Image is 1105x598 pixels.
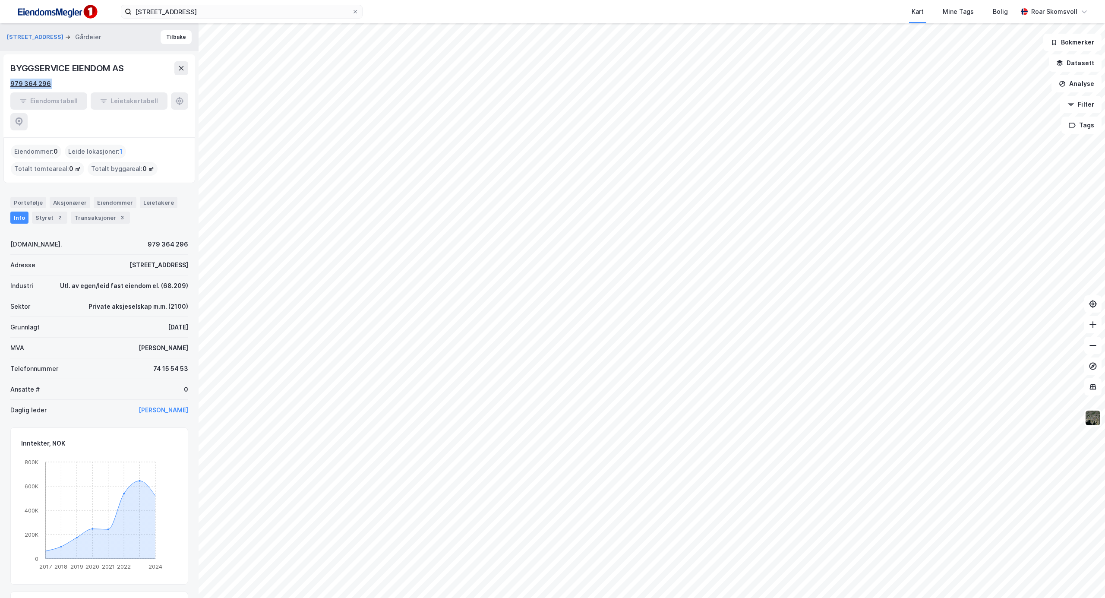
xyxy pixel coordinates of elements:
div: 3 [118,213,126,222]
tspan: 2024 [148,563,162,570]
div: Sektor [10,301,30,312]
iframe: Chat Widget [1062,557,1105,598]
button: Analyse [1051,75,1102,92]
tspan: 2019 [70,563,83,570]
div: Info [10,212,28,224]
div: MVA [10,343,24,353]
div: [DOMAIN_NAME]. [10,239,62,250]
div: Inntekter, NOK [21,438,65,449]
div: Private aksjeselskap m.m. (2100) [88,301,188,312]
div: Grunnlagt [10,322,40,332]
div: Eiendommer [94,197,136,208]
span: 0 ㎡ [69,164,81,174]
div: Eiendommer : [11,145,61,158]
div: Utl. av egen/leid fast eiendom el. (68.209) [60,281,188,291]
span: 0 [54,146,58,157]
span: 0 ㎡ [142,164,154,174]
div: Totalt tomteareal : [11,162,84,176]
div: Portefølje [10,197,46,208]
div: Bolig [993,6,1008,17]
button: Bokmerker [1043,34,1102,51]
div: Mine Tags [943,6,974,17]
div: [STREET_ADDRESS] [129,260,188,270]
tspan: 2018 [54,563,67,570]
div: [DATE] [168,322,188,332]
div: Totalt byggareal : [88,162,158,176]
tspan: 600K [25,483,38,490]
img: 9k= [1085,410,1101,426]
div: Daglig leder [10,405,47,415]
button: Tilbake [161,30,192,44]
img: F4PB6Px+NJ5v8B7XTbfpPpyloAAAAASUVORK5CYII= [14,2,100,22]
div: Kontrollprogram for chat [1062,557,1105,598]
tspan: 2017 [39,563,52,570]
div: Adresse [10,260,35,270]
button: [STREET_ADDRESS] [7,33,65,41]
div: Industri [10,281,33,291]
input: Søk på adresse, matrikkel, gårdeiere, leietakere eller personer [132,5,352,18]
tspan: 0 [35,555,38,562]
button: Datasett [1049,54,1102,72]
tspan: 2021 [102,563,115,570]
tspan: 200K [25,531,38,538]
div: Ansatte # [10,384,40,395]
tspan: 400K [25,507,38,514]
div: BYGGSERVICE EIENDOM AS [10,61,126,75]
div: 979 364 296 [10,79,51,89]
button: Tags [1061,117,1102,134]
div: Kart [912,6,924,17]
div: Styret [32,212,67,224]
button: Filter [1060,96,1102,113]
div: Aksjonærer [50,197,90,208]
div: [PERSON_NAME] [139,343,188,353]
div: Leide lokasjoner : [65,145,126,158]
div: Roar Skomsvoll [1031,6,1077,17]
div: Leietakere [140,197,177,208]
tspan: 2022 [117,563,131,570]
span: 1 [120,146,123,157]
div: Telefonnummer [10,364,58,374]
div: 979 364 296 [148,239,188,250]
div: Gårdeier [75,32,101,42]
div: 2 [55,213,64,222]
tspan: 2020 [85,563,99,570]
tspan: 800K [25,459,38,465]
div: 74 15 54 53 [153,364,188,374]
div: Transaksjoner [71,212,130,224]
div: 0 [184,384,188,395]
